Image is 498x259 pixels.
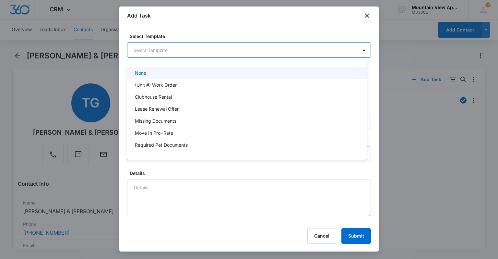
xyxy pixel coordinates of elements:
[135,142,188,148] p: Required Pet Documents
[135,117,176,124] p: Missing Documents
[135,105,179,112] p: Lease Renewal Offer
[135,154,166,160] p: Theater Rental
[135,129,173,136] p: Move In Pro-Rate
[135,81,177,88] p: (Unit #) Work Order
[135,93,172,100] p: Clubhouse Rental
[135,69,146,76] p: None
